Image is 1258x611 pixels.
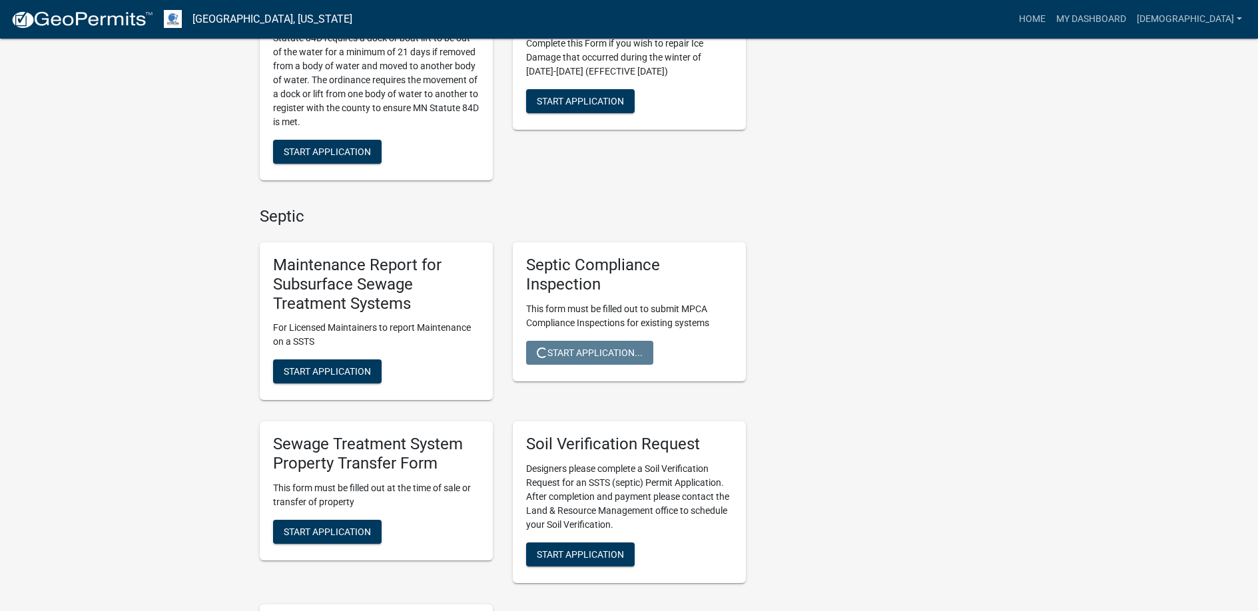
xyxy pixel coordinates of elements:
[537,347,643,357] span: Start Application...
[537,96,624,106] span: Start Application
[526,462,733,532] p: Designers please complete a Soil Verification Request for an SSTS (septic) Permit Application. Af...
[273,481,479,509] p: This form must be filled out at the time of sale or transfer of property
[284,526,371,537] span: Start Application
[273,435,479,473] h5: Sewage Treatment System Property Transfer Form
[1051,7,1131,32] a: My Dashboard
[273,17,479,129] p: [GEOGRAPHIC_DATA] and [US_STATE] State Statute 84D requires a dock or boat lift to be out of the ...
[526,542,635,566] button: Start Application
[1014,7,1051,32] a: Home
[192,8,352,31] a: [GEOGRAPHIC_DATA], [US_STATE]
[284,366,371,377] span: Start Application
[273,140,382,164] button: Start Application
[273,359,382,383] button: Start Application
[273,321,479,349] p: For Licensed Maintainers to report Maintenance on a SSTS
[526,302,733,330] p: This form must be filled out to submit MPCA Compliance Inspections for existing systems
[260,207,746,226] h4: Septic
[273,256,479,313] h5: Maintenance Report for Subsurface Sewage Treatment Systems
[537,549,624,560] span: Start Application
[526,435,733,454] h5: Soil Verification Request
[273,520,382,544] button: Start Application
[1131,7,1247,32] a: [DEMOGRAPHIC_DATA]
[526,256,733,294] h5: Septic Compliance Inspection
[526,37,733,79] p: Complete this Form if you wish to repair Ice Damage that occurred during the winter of [DATE]-[DA...
[284,146,371,157] span: Start Application
[526,89,635,113] button: Start Application
[164,10,182,28] img: Otter Tail County, Minnesota
[526,341,653,365] button: Start Application...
